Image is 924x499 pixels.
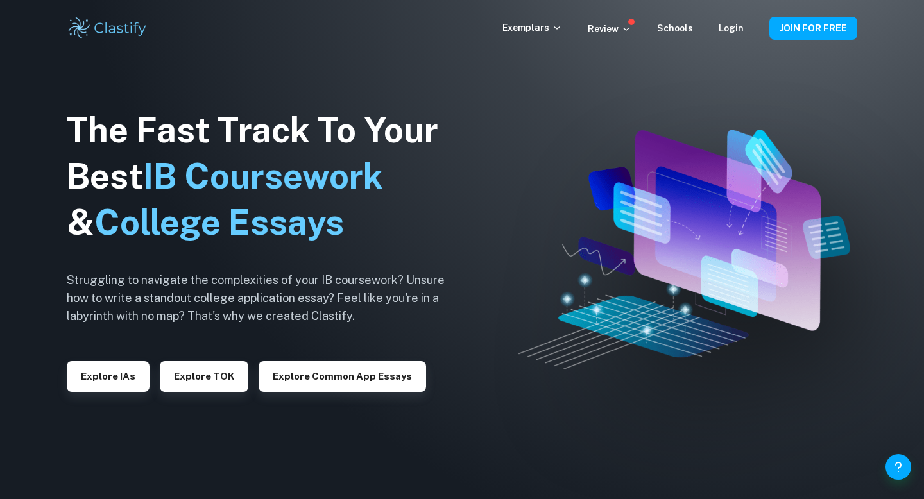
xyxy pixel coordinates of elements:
[143,156,383,196] span: IB Coursework
[518,130,850,369] img: Clastify hero
[67,369,150,382] a: Explore IAs
[657,23,693,33] a: Schools
[719,23,744,33] a: Login
[94,202,344,242] span: College Essays
[769,17,857,40] button: JOIN FOR FREE
[502,21,562,35] p: Exemplars
[67,271,465,325] h6: Struggling to navigate the complexities of your IB coursework? Unsure how to write a standout col...
[160,361,248,392] button: Explore TOK
[259,361,426,392] button: Explore Common App essays
[67,107,465,246] h1: The Fast Track To Your Best &
[160,369,248,382] a: Explore TOK
[259,369,426,382] a: Explore Common App essays
[67,15,148,41] img: Clastify logo
[588,22,631,36] p: Review
[67,361,150,392] button: Explore IAs
[886,454,911,480] button: Help and Feedback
